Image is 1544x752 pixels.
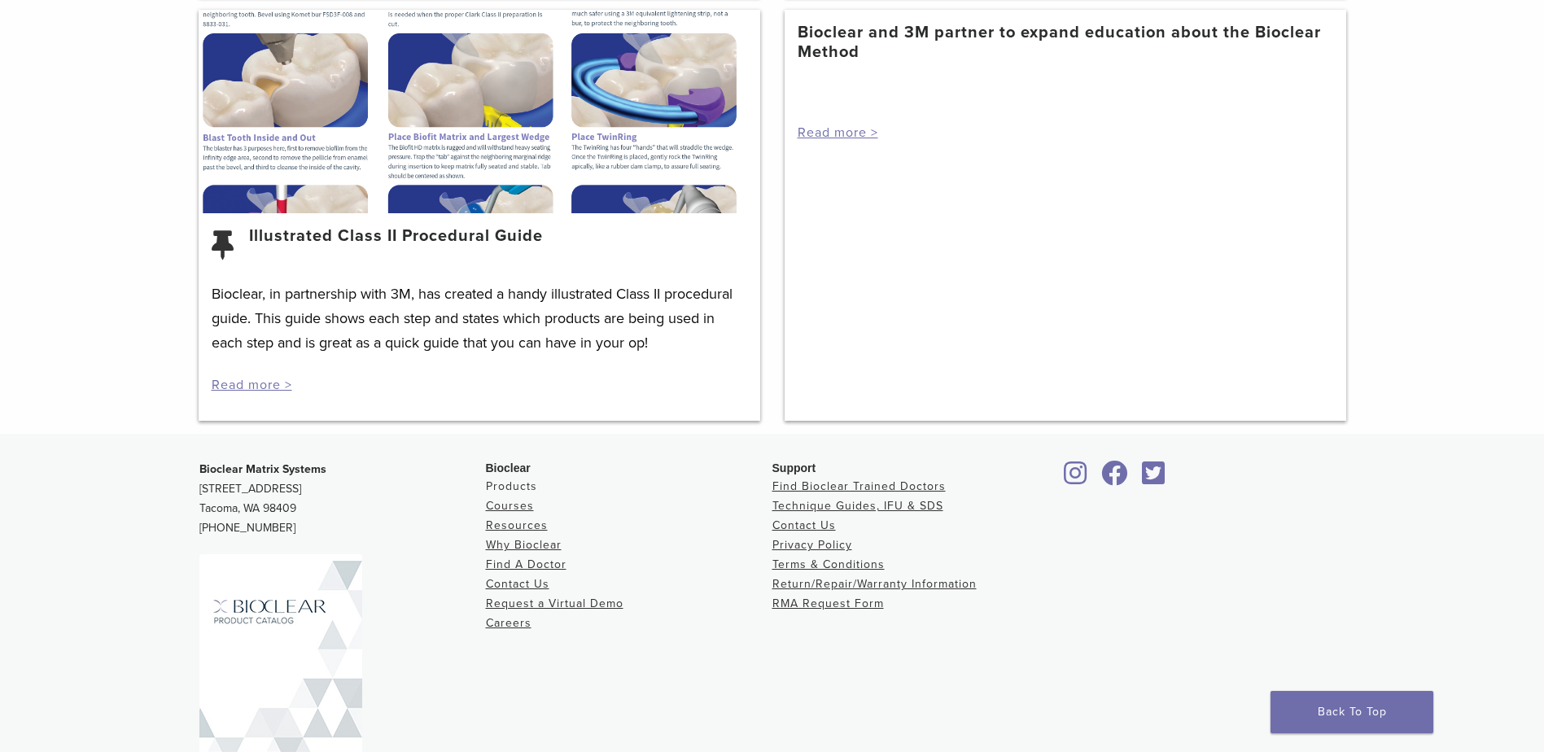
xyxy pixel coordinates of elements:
[798,23,1333,62] a: Bioclear and 3M partner to expand education about the Bioclear Method
[772,538,852,552] a: Privacy Policy
[486,557,566,571] a: Find A Doctor
[486,616,531,630] a: Careers
[1096,470,1134,487] a: Bioclear
[199,460,486,538] p: [STREET_ADDRESS] Tacoma, WA 98409 [PHONE_NUMBER]
[772,461,816,474] span: Support
[486,479,537,493] a: Products
[772,518,836,532] a: Contact Us
[486,499,534,513] a: Courses
[772,479,946,493] a: Find Bioclear Trained Doctors
[1137,470,1171,487] a: Bioclear
[772,597,884,610] a: RMA Request Form
[212,377,292,393] a: Read more >
[486,538,562,552] a: Why Bioclear
[486,461,531,474] span: Bioclear
[486,577,549,591] a: Contact Us
[772,557,885,571] a: Terms & Conditions
[772,499,943,513] a: Technique Guides, IFU & SDS
[199,462,326,476] strong: Bioclear Matrix Systems
[1271,691,1433,733] a: Back To Top
[249,226,543,265] a: Illustrated Class II Procedural Guide
[798,125,878,141] a: Read more >
[772,577,977,591] a: Return/Repair/Warranty Information
[1059,470,1093,487] a: Bioclear
[486,597,623,610] a: Request a Virtual Demo
[212,282,747,355] p: Bioclear, in partnership with 3M, has created a handy illustrated Class II procedural guide. This...
[486,518,548,532] a: Resources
